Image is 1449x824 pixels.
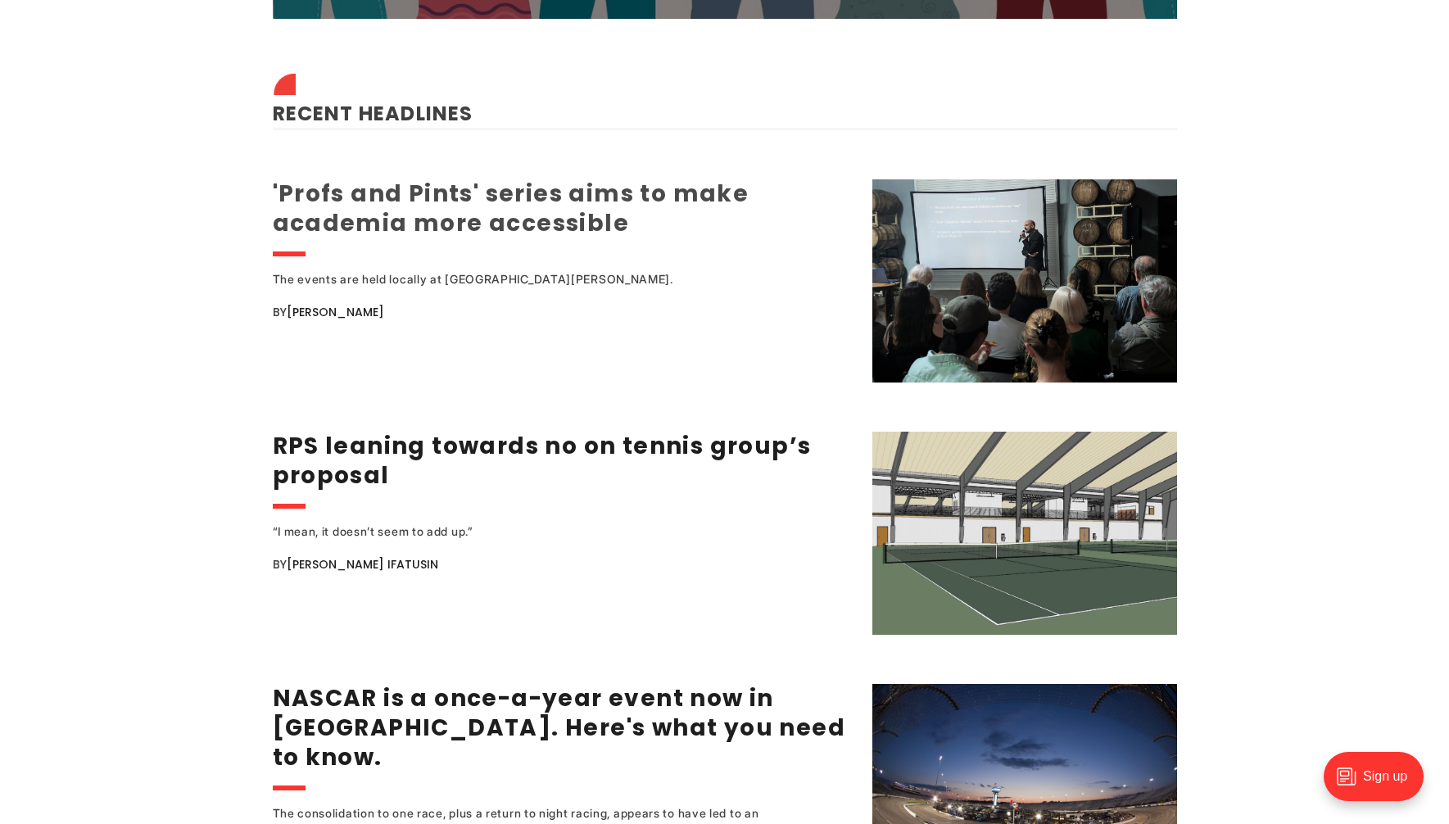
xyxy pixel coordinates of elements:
img: RPS leaning towards no on tennis group’s proposal [872,432,1177,635]
a: [PERSON_NAME] Ifatusin [287,556,438,573]
a: 'Profs and Pints' series aims to make academia more accessible [273,178,749,239]
div: By [273,302,852,322]
div: The events are held locally at [GEOGRAPHIC_DATA][PERSON_NAME]. [273,269,805,289]
a: NASCAR is a once-a-year event now in [GEOGRAPHIC_DATA]. Here's what you need to know. [273,682,846,773]
a: RPS leaning towards no on tennis group’s proposal [273,430,812,491]
iframe: portal-trigger [1310,744,1449,824]
div: By [273,555,852,574]
img: 'Profs and Pints' series aims to make academia more accessible [872,179,1177,383]
h2: Recent Headlines [273,78,1177,129]
a: [PERSON_NAME] [287,304,384,320]
div: “I mean, it doesn’t seem to add up.” [273,522,805,541]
